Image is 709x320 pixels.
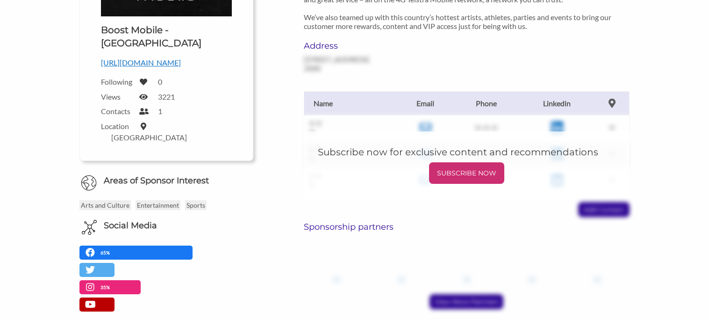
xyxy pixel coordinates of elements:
[101,107,134,116] label: Contacts
[101,77,134,86] label: Following
[100,283,112,292] p: 35%
[72,175,260,187] h6: Areas of Sponsor Interest
[318,145,616,159] h5: Subscribe now for exclusive content and recommendations
[111,133,187,142] label: [GEOGRAPHIC_DATA]
[104,220,157,232] h6: Social Media
[158,77,162,86] label: 0
[453,91,519,115] th: Phone
[318,162,616,184] a: SUBSCRIBE NOW
[101,92,134,101] label: Views
[81,175,97,191] img: Globe Icon
[101,122,134,131] label: Location
[304,91,397,115] th: Name
[433,166,501,180] p: SUBSCRIBE NOW
[158,92,175,101] label: 3221
[158,107,162,116] label: 1
[101,23,232,50] h1: Boost Mobile - [GEOGRAPHIC_DATA]
[100,248,112,257] p: 65%
[101,57,232,69] p: [URL][DOMAIN_NAME]
[304,41,403,51] h6: Address
[185,200,207,210] p: Sports
[397,91,453,115] th: Email
[82,220,97,235] img: Social Media Icon
[519,91,595,115] th: Linkedin
[136,200,180,210] p: Entertainment
[304,222,630,232] h6: Sponsorship partners
[79,200,131,210] p: Arts and Culture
